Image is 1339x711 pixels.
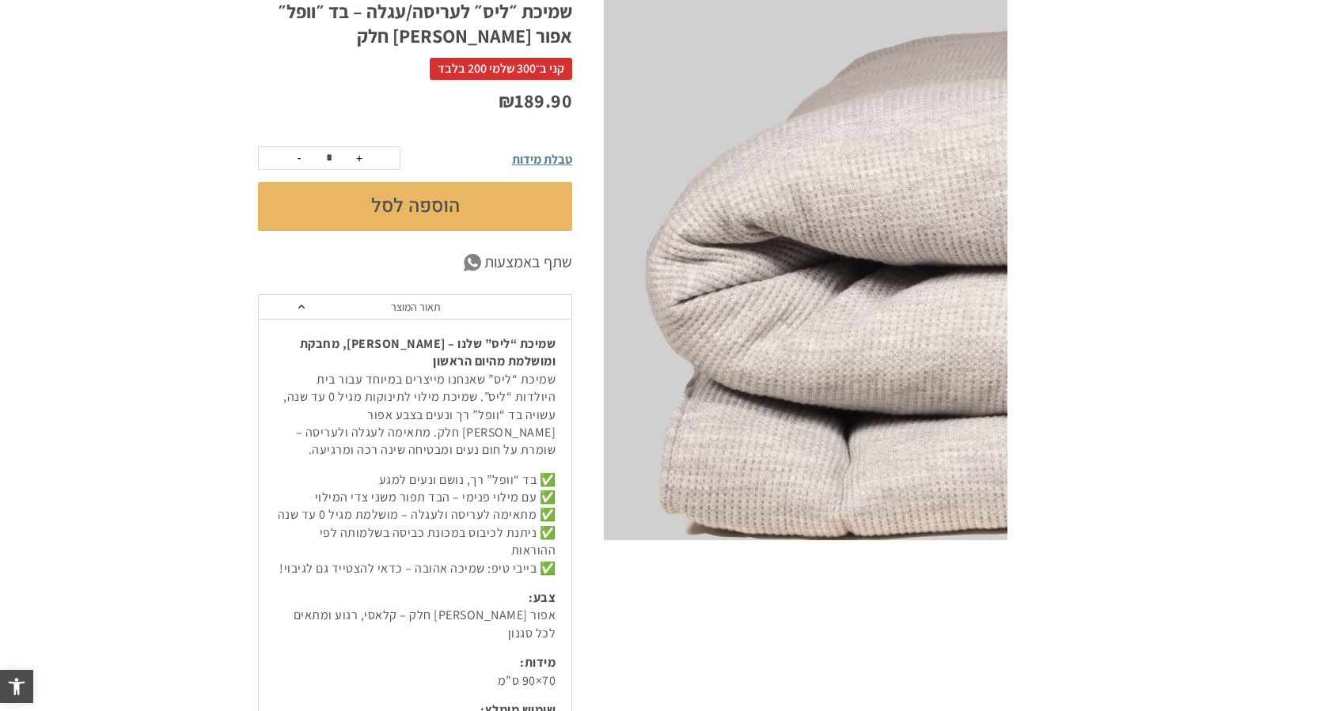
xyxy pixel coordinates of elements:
[300,335,556,369] strong: שמיכת “ליס” שלנו – [PERSON_NAME], מחבקת ומושלמת מהיום הראשון
[484,251,572,274] span: שתף באמצעות
[275,589,556,642] p: אפור [PERSON_NAME] חלק – קלאסי, רגוע ומתאים לכל סגנון
[430,58,572,80] span: קני ב־300 שלמי 200 בלבד
[275,471,556,577] p: ✅ בד “וופל” רך, נושם ונעים למגע ✅ עם מילוי פנימי – הבד תפור משני צדי המילוי ✅ מתאימה לעריסה ולעגל...
[512,151,572,168] span: טבלת מידות
[529,589,556,606] strong: צבע:
[275,654,556,690] p: 70×90 ס”מ
[313,147,345,169] input: כמות המוצר
[259,295,571,320] a: תאור המוצר
[258,182,572,231] button: הוספה לסל
[520,654,556,671] strong: מידות:
[499,88,573,113] bdi: 189.90
[347,147,371,169] button: +
[287,147,311,169] button: -
[499,88,515,113] span: ₪
[275,335,556,460] p: שמיכת “ליס” שאנחנו מייצרים במיוחד עבור בית היולדות “ליס”. שמיכת מילוי לתינוקות מגיל 0 עד שנה, עשו...
[258,251,572,274] a: שתף באמצעות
